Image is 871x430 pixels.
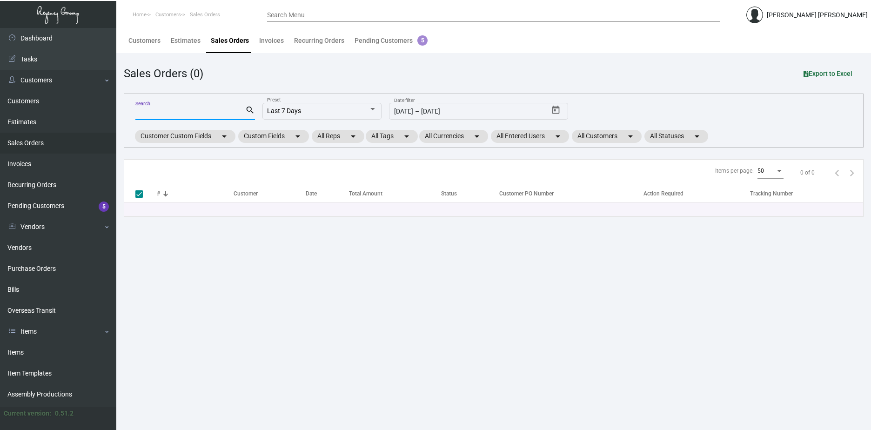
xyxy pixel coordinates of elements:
[552,131,563,142] mat-icon: arrow_drop_down
[750,189,793,198] div: Tracking Number
[830,165,844,180] button: Previous page
[245,105,255,116] mat-icon: search
[259,36,284,46] div: Invoices
[715,167,754,175] div: Items per page:
[234,189,305,198] div: Customer
[844,165,859,180] button: Next page
[135,130,235,143] mat-chip: Customer Custom Fields
[800,168,815,177] div: 0 of 0
[306,189,317,198] div: Date
[124,65,203,82] div: Sales Orders (0)
[804,70,852,77] span: Export to Excel
[267,107,301,114] span: Last 7 Days
[441,189,495,198] div: Status
[757,168,764,174] span: 50
[133,12,147,18] span: Home
[499,189,643,198] div: Customer PO Number
[128,36,161,46] div: Customers
[292,131,303,142] mat-icon: arrow_drop_down
[366,130,418,143] mat-chip: All Tags
[348,131,359,142] mat-icon: arrow_drop_down
[767,10,868,20] div: [PERSON_NAME] [PERSON_NAME]
[394,108,413,115] input: Start date
[349,189,382,198] div: Total Amount
[157,189,234,198] div: #
[643,189,683,198] div: Action Required
[691,131,703,142] mat-icon: arrow_drop_down
[4,409,51,418] div: Current version:
[499,189,554,198] div: Customer PO Number
[401,131,412,142] mat-icon: arrow_drop_down
[757,168,784,175] mat-select: Items per page:
[441,189,457,198] div: Status
[234,189,258,198] div: Customer
[219,131,230,142] mat-icon: arrow_drop_down
[471,131,482,142] mat-icon: arrow_drop_down
[355,36,428,46] div: Pending Customers
[238,130,309,143] mat-chip: Custom Fields
[625,131,636,142] mat-icon: arrow_drop_down
[306,189,349,198] div: Date
[190,12,220,18] span: Sales Orders
[421,108,496,115] input: End date
[643,189,750,198] div: Action Required
[349,189,442,198] div: Total Amount
[549,103,563,118] button: Open calendar
[157,189,160,198] div: #
[55,409,74,418] div: 0.51.2
[171,36,201,46] div: Estimates
[750,189,863,198] div: Tracking Number
[746,7,763,23] img: admin@bootstrapmaster.com
[294,36,344,46] div: Recurring Orders
[491,130,569,143] mat-chip: All Entered Users
[419,130,488,143] mat-chip: All Currencies
[415,108,419,115] span: –
[796,65,860,82] button: Export to Excel
[572,130,642,143] mat-chip: All Customers
[644,130,708,143] mat-chip: All Statuses
[211,36,249,46] div: Sales Orders
[312,130,364,143] mat-chip: All Reps
[155,12,181,18] span: Customers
